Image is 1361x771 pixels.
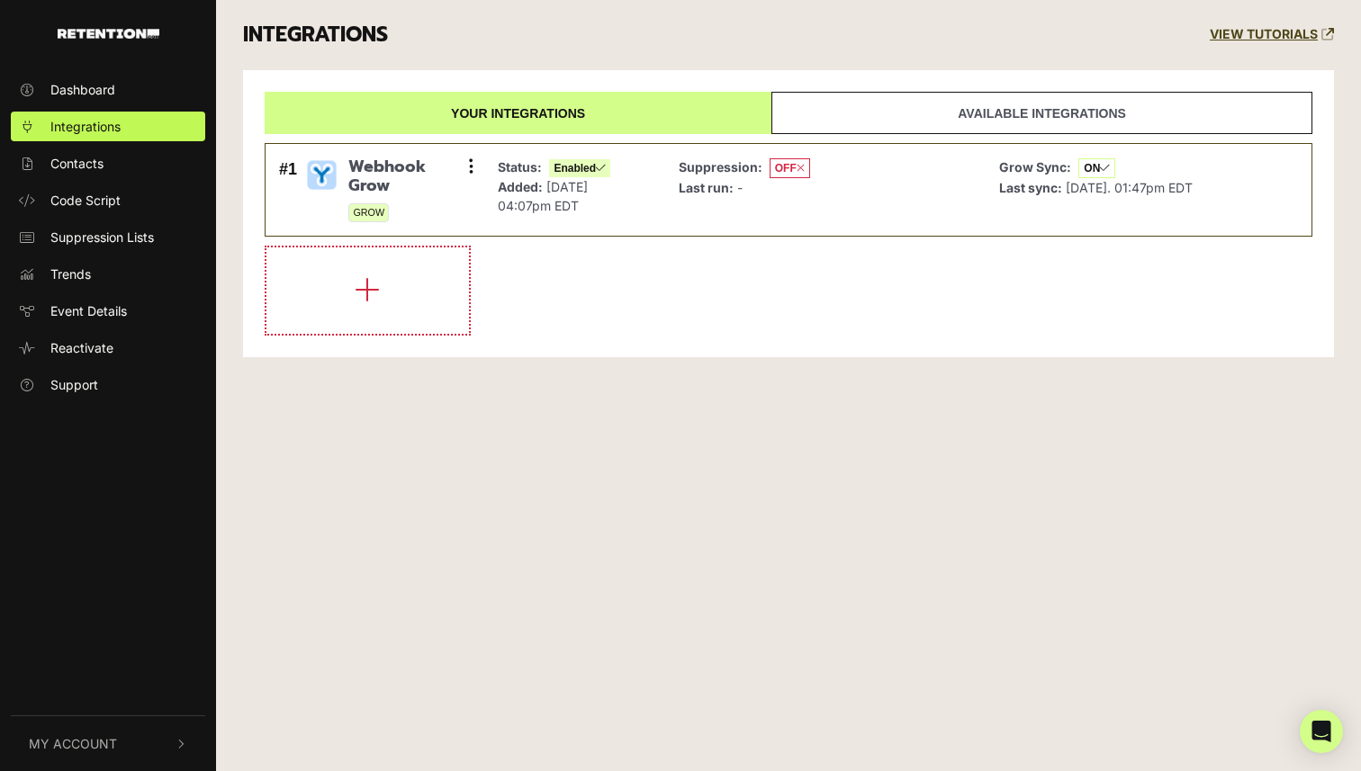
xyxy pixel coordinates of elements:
span: ON [1078,158,1115,178]
span: - [737,180,743,195]
div: #1 [279,157,297,222]
span: Dashboard [50,80,115,99]
img: Retention.com [58,29,159,39]
strong: Last sync: [999,180,1062,195]
a: VIEW TUTORIALS [1210,27,1334,42]
strong: Status: [498,159,542,175]
span: Webhook Grow [348,157,471,196]
span: Suppression Lists [50,228,154,247]
button: My Account [11,716,205,771]
a: Support [11,370,205,399]
a: Contacts [11,148,205,178]
span: OFF [770,158,810,178]
a: Integrations [11,112,205,141]
span: Contacts [50,154,104,173]
a: Available integrations [771,92,1312,134]
a: Trends [11,259,205,289]
span: Reactivate [50,338,113,357]
a: Reactivate [11,333,205,363]
span: My Account [29,734,117,753]
span: Code Script [50,191,121,210]
span: Integrations [50,117,121,136]
a: Dashboard [11,75,205,104]
span: GROW [348,203,389,222]
span: Enabled [549,159,610,177]
a: Your integrations [265,92,771,134]
a: Event Details [11,296,205,326]
span: Event Details [50,301,127,320]
strong: Added: [498,179,543,194]
h3: INTEGRATIONS [243,22,388,48]
div: Open Intercom Messenger [1300,710,1343,753]
strong: Last run: [679,180,734,195]
span: Support [50,375,98,394]
img: Webhook Grow [304,157,339,193]
strong: Suppression: [679,159,762,175]
span: [DATE]. 01:47pm EDT [1066,180,1193,195]
a: Code Script [11,185,205,215]
a: Suppression Lists [11,222,205,252]
span: [DATE] 04:07pm EDT [498,179,588,213]
strong: Grow Sync: [999,159,1071,175]
span: Trends [50,264,91,283]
